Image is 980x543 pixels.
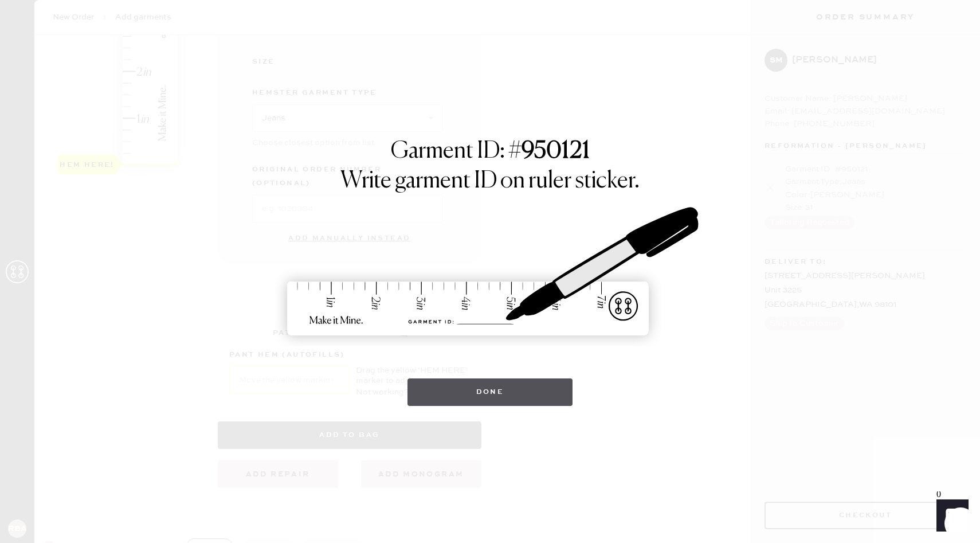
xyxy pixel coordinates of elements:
[926,491,975,541] iframe: Front Chat
[522,140,590,163] strong: 950121
[340,167,640,195] h1: Write garment ID on ruler sticker.
[275,178,705,367] img: ruler-sticker-sharpie.svg
[407,378,573,406] button: Done
[391,138,590,167] h1: Garment ID: #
